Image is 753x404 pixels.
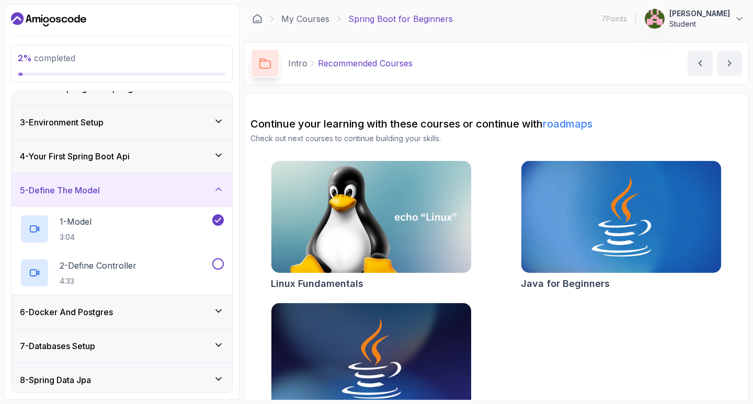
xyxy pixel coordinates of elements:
p: 4:33 [60,276,136,286]
button: 5-Define The Model [12,174,232,207]
img: Java for Beginners card [521,161,721,273]
button: previous content [688,51,713,76]
button: next content [717,51,742,76]
h3: 3 - Environment Setup [20,116,104,129]
button: 4-Your First Spring Boot Api [12,140,232,173]
button: 1-Model3:04 [20,214,224,244]
p: Spring Boot for Beginners [348,13,453,25]
a: roadmaps [543,118,592,130]
h3: 7 - Databases Setup [20,340,95,352]
button: 2-Define Controller4:33 [20,258,224,287]
p: Check out next courses to continue building your skills. [250,133,742,144]
h3: 5 - Define The Model [20,184,100,197]
span: completed [18,53,75,63]
button: 6-Docker And Postgres [12,295,232,329]
img: user profile image [645,9,665,29]
button: 8-Spring Data Jpa [12,363,232,397]
a: Dashboard [11,11,86,28]
p: 7 Points [601,14,627,24]
a: Java for Beginners cardJava for Beginners [521,160,722,291]
p: 3:04 [60,232,92,243]
p: Recommended Courses [318,57,413,70]
span: 2 % [18,53,32,63]
h3: 4 - Your First Spring Boot Api [20,150,130,163]
h2: Linux Fundamentals [271,276,363,291]
p: Student [669,19,730,29]
h3: 8 - Spring Data Jpa [20,374,91,386]
p: 2 - Define Controller [60,259,136,272]
button: 3-Environment Setup [12,106,232,139]
a: Linux Fundamentals cardLinux Fundamentals [271,160,472,291]
h3: 6 - Docker And Postgres [20,306,113,318]
h2: Continue your learning with these courses or continue with [250,117,742,131]
h2: Java for Beginners [521,276,610,291]
button: user profile image[PERSON_NAME]Student [644,8,745,29]
p: 1 - Model [60,215,92,228]
p: [PERSON_NAME] [669,8,730,19]
a: Dashboard [252,14,263,24]
button: 7-Databases Setup [12,329,232,363]
a: My Courses [281,13,329,25]
p: Intro [288,57,307,70]
img: Linux Fundamentals card [271,161,471,273]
